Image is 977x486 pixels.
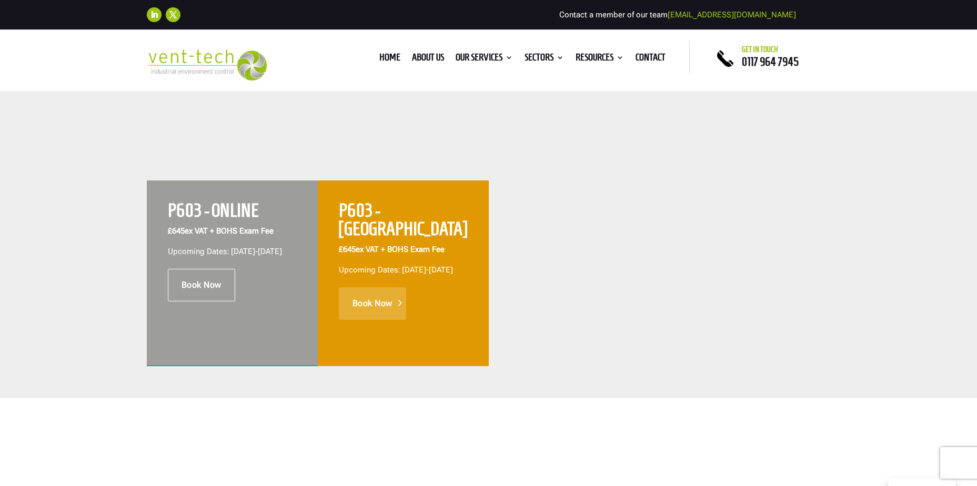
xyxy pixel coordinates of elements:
[147,49,267,80] img: 2023-09-27T08_35_16.549ZVENT-TECH---Clear-background
[339,245,445,254] strong: ex VAT + BOHS Exam Fee
[168,226,185,236] span: £645
[147,7,162,22] a: Follow on LinkedIn
[339,245,356,254] span: £645
[412,54,444,65] a: About us
[576,54,624,65] a: Resources
[525,54,564,65] a: Sectors
[168,201,297,225] h2: P603 - ONLINE
[166,7,180,22] a: Follow on X
[559,10,796,19] span: Contact a member of our team
[742,45,778,54] span: Get in touch
[168,246,297,258] p: Upcoming Dates: [DATE]-[DATE]
[742,55,799,68] a: 0117 964 7945
[456,54,513,65] a: Our Services
[668,10,796,19] a: [EMAIL_ADDRESS][DOMAIN_NAME]
[339,287,406,320] a: Book Now
[168,269,235,301] a: Book Now
[339,264,468,277] p: Upcoming Dates: [DATE]-[DATE]
[636,54,666,65] a: Contact
[379,54,400,65] a: Home
[168,226,274,236] strong: ex VAT + BOHS Exam Fee
[339,201,468,244] h2: P603 - [GEOGRAPHIC_DATA]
